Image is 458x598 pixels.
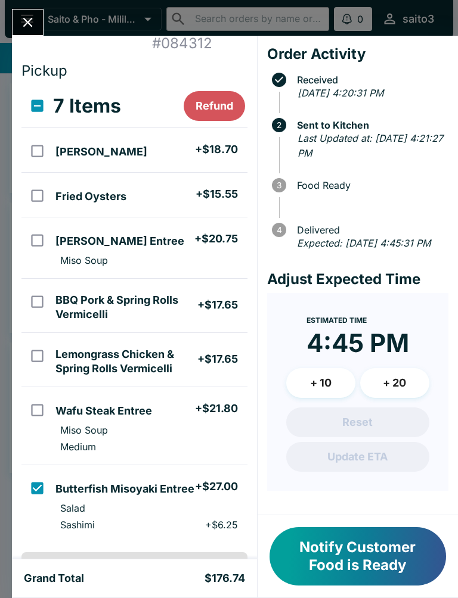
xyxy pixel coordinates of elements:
[55,293,197,322] h5: BBQ Pork & Spring Rolls Vermicelli
[205,519,238,531] p: + $6.25
[360,368,429,398] button: + 20
[286,368,355,398] button: + 10
[195,479,238,494] h5: + $27.00
[276,225,281,235] text: 4
[298,132,443,160] em: Last Updated at: [DATE] 4:21:27 PM
[267,270,448,288] h4: Adjust Expected Time
[55,482,194,496] h5: Butterfish Misoyaki Entree
[297,237,431,249] em: Expected: [DATE] 4:45:31 PM
[195,401,238,416] h5: + $21.80
[60,424,108,436] p: Miso Soup
[291,225,448,235] span: Delivered
[197,352,238,366] h5: + $17.65
[277,120,281,130] text: 2
[195,142,238,157] h5: + $18.70
[55,189,126,204] h5: Fried Oysters
[267,45,448,63] h4: Order Activity
[197,298,238,312] h5: + $17.65
[194,232,238,246] h5: + $20.75
[184,91,245,121] button: Refund
[13,10,43,35] button: Close
[291,120,448,130] span: Sent to Kitchen
[60,254,108,266] p: Miso Soup
[307,316,367,325] span: Estimated Time
[55,404,152,418] h5: Wafu Steak Entree
[60,519,95,531] p: Sashimi
[291,180,448,191] span: Food Ready
[55,234,184,248] h5: [PERSON_NAME] Entree
[205,571,245,585] h5: $176.74
[24,571,84,585] h5: Grand Total
[60,502,85,514] p: Salad
[298,87,383,99] em: [DATE] 4:20:31 PM
[55,145,147,159] h5: [PERSON_NAME]
[21,85,247,543] table: orders table
[270,527,446,585] button: Notify Customer Food is Ready
[21,62,67,79] span: Pickup
[291,74,448,85] span: Received
[55,347,197,376] h5: Lemongrass Chicken & Spring Rolls Vermicelli
[196,187,238,201] h5: + $15.55
[60,441,96,453] p: Medium
[53,94,121,118] h3: 7 Items
[277,180,281,190] text: 3
[307,328,409,359] time: 4:45 PM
